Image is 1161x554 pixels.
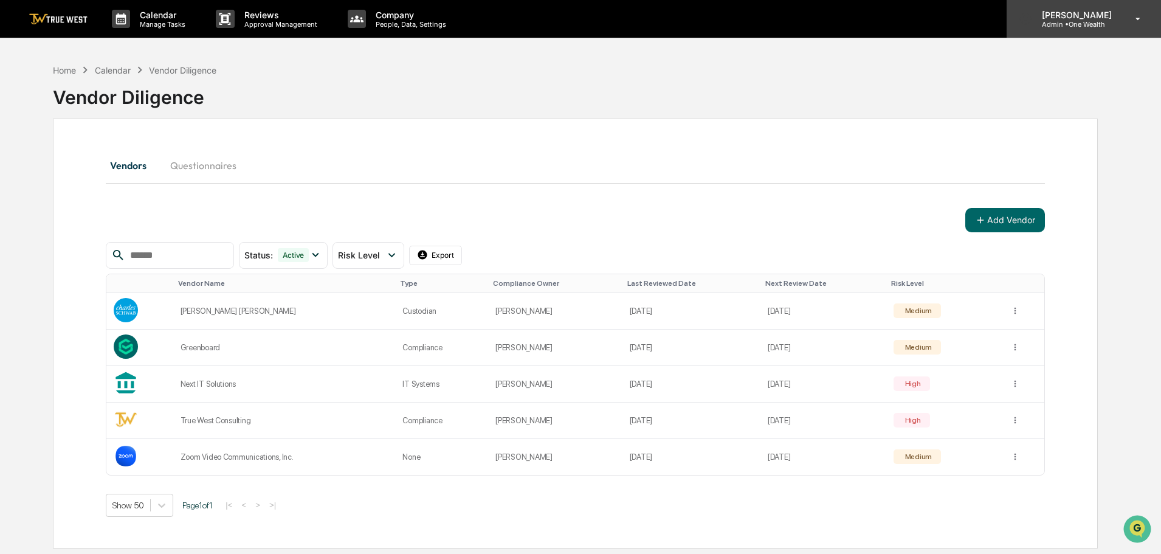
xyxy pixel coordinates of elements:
[24,272,77,284] span: Data Lookup
[108,198,133,208] span: [DATE]
[83,244,156,266] a: 🗄️Attestations
[622,293,760,330] td: [DATE]
[760,293,886,330] td: [DATE]
[12,135,81,145] div: Past conversations
[395,439,488,475] td: None
[95,65,131,75] div: Calendar
[493,279,617,288] div: Toggle SortBy
[181,343,388,352] div: Greenboard
[26,93,47,115] img: 8933085812038_c878075ebb4cc5468115_72.jpg
[622,330,760,366] td: [DATE]
[760,330,886,366] td: [DATE]
[106,151,160,180] button: Vendors
[1013,279,1039,288] div: Toggle SortBy
[55,93,199,105] div: Start new chat
[627,279,756,288] div: Toggle SortBy
[181,379,388,389] div: Next IT Solutions
[395,403,488,439] td: Compliance
[181,452,388,462] div: Zoom Video Communications, Inc.
[114,444,138,468] img: Vendor Logo
[7,267,81,289] a: 🔎Data Lookup
[178,279,391,288] div: Toggle SortBy
[488,439,622,475] td: [PERSON_NAME]
[903,343,932,351] div: Medium
[53,65,76,75] div: Home
[12,273,22,283] div: 🔎
[622,403,760,439] td: [DATE]
[160,151,246,180] button: Questionnaires
[101,198,105,208] span: •
[622,439,760,475] td: [DATE]
[188,133,221,147] button: See all
[409,246,463,265] button: Export
[53,77,1098,108] div: Vendor Diligence
[366,10,452,20] p: Company
[488,293,622,330] td: [PERSON_NAME]
[266,500,280,510] button: >|
[488,330,622,366] td: [PERSON_NAME]
[86,301,147,311] a: Powered byPylon
[622,366,760,403] td: [DATE]
[130,20,191,29] p: Manage Tasks
[1032,20,1118,29] p: Admin • One Wealth
[965,208,1045,232] button: Add Vendor
[55,105,167,115] div: We're available if you need us!
[12,154,32,173] img: Tammy Steffen
[114,334,138,359] img: Vendor Logo
[400,279,483,288] div: Toggle SortBy
[149,65,216,75] div: Vendor Diligence
[114,407,138,432] img: Vendor Logo
[1122,514,1155,547] iframe: Open customer support
[1032,10,1118,20] p: [PERSON_NAME]
[88,250,98,260] div: 🗄️
[760,366,886,403] td: [DATE]
[765,279,881,288] div: Toggle SortBy
[278,248,309,262] div: Active
[181,306,388,316] div: [PERSON_NAME] [PERSON_NAME]
[38,165,98,175] span: [PERSON_NAME]
[244,250,273,260] span: Status :
[207,97,221,111] button: Start new chat
[101,165,105,175] span: •
[130,10,191,20] p: Calendar
[395,293,488,330] td: Custodian
[903,379,921,388] div: High
[121,302,147,311] span: Pylon
[903,452,932,461] div: Medium
[100,249,151,261] span: Attestations
[760,439,886,475] td: [DATE]
[903,416,921,424] div: High
[12,93,34,115] img: 1746055101610-c473b297-6a78-478c-a979-82029cc54cd1
[29,13,88,25] img: logo
[12,26,221,45] p: How can we help?
[252,500,264,510] button: >
[38,198,98,208] span: [PERSON_NAME]
[114,298,138,322] img: Vendor Logo
[7,244,83,266] a: 🖐️Preclearance
[395,366,488,403] td: IT Systems
[12,187,32,206] img: Tammy Steffen
[488,403,622,439] td: [PERSON_NAME]
[235,10,323,20] p: Reviews
[24,249,78,261] span: Preclearance
[903,306,932,315] div: Medium
[106,151,1045,180] div: secondary tabs example
[181,416,388,425] div: True West Consulting
[366,20,452,29] p: People, Data, Settings
[116,279,168,288] div: Toggle SortBy
[488,366,622,403] td: [PERSON_NAME]
[222,500,236,510] button: |<
[395,330,488,366] td: Compliance
[12,250,22,260] div: 🖐️
[182,500,213,510] span: Page 1 of 1
[760,403,886,439] td: [DATE]
[338,250,380,260] span: Risk Level
[235,20,323,29] p: Approval Management
[108,165,133,175] span: [DATE]
[238,500,250,510] button: <
[891,279,998,288] div: Toggle SortBy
